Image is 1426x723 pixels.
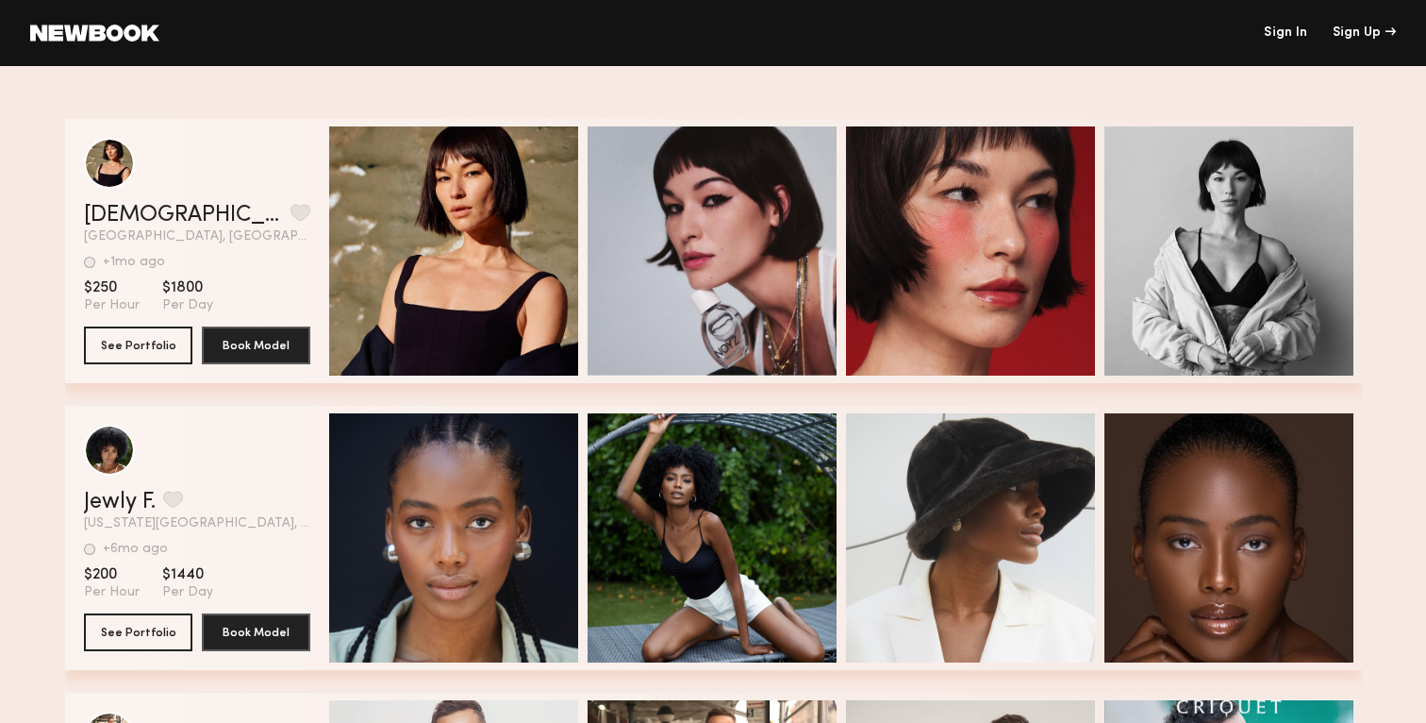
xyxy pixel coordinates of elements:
[84,491,156,513] a: Jewly F.
[1264,26,1307,40] a: Sign In
[84,327,192,364] button: See Portfolio
[84,517,310,530] span: [US_STATE][GEOGRAPHIC_DATA], [GEOGRAPHIC_DATA]
[84,204,283,227] a: [DEMOGRAPHIC_DATA][PERSON_NAME]
[162,297,213,314] span: Per Day
[103,256,165,269] div: +1mo ago
[84,565,140,584] span: $200
[162,565,213,584] span: $1440
[202,327,310,364] button: Book Model
[162,584,213,601] span: Per Day
[84,584,140,601] span: Per Hour
[84,230,310,244] span: [GEOGRAPHIC_DATA], [GEOGRAPHIC_DATA]
[84,278,140,297] span: $250
[84,297,140,314] span: Per Hour
[103,543,168,556] div: +6mo ago
[162,278,213,297] span: $1800
[1333,26,1396,40] div: Sign Up
[202,614,310,651] button: Book Model
[84,614,192,651] button: See Portfolio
